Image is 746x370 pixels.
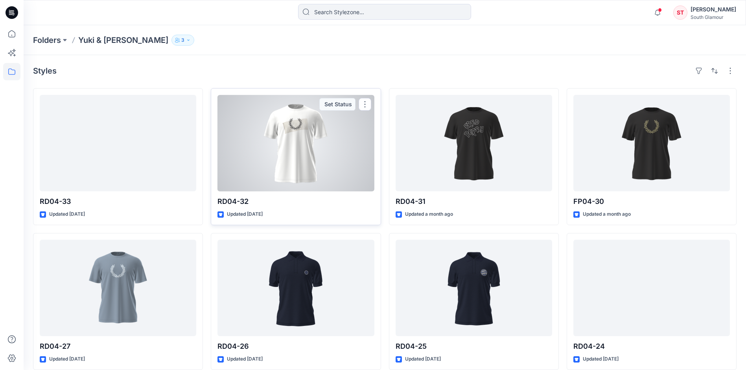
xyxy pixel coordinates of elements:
p: RD04-26 [217,341,374,352]
a: RD04-25 [396,240,552,336]
p: Updated [DATE] [227,355,263,363]
a: RD04-32 [217,95,374,191]
a: RD04-26 [217,240,374,336]
p: Updated [DATE] [49,355,85,363]
p: RD04-24 [573,341,730,352]
h4: Styles [33,66,57,76]
p: RD04-25 [396,341,552,352]
div: ST [673,6,687,20]
div: [PERSON_NAME] [691,5,736,14]
a: RD04-33 [40,95,196,191]
p: Updated a month ago [405,210,453,218]
p: Updated [DATE] [405,355,441,363]
a: Folders [33,35,61,46]
p: Yuki & [PERSON_NAME] [78,35,168,46]
p: RD04-27 [40,341,196,352]
p: Updated a month ago [583,210,631,218]
p: FP04-30 [573,196,730,207]
p: RD04-32 [217,196,374,207]
p: Updated [DATE] [227,210,263,218]
p: Updated [DATE] [583,355,619,363]
a: RD04-31 [396,95,552,191]
button: 3 [171,35,194,46]
p: RD04-33 [40,196,196,207]
p: RD04-31 [396,196,552,207]
input: Search Stylezone… [298,4,471,20]
p: 3 [181,36,184,44]
p: Updated [DATE] [49,210,85,218]
div: South Glamour [691,14,736,20]
a: RD04-27 [40,240,196,336]
a: FP04-30 [573,95,730,191]
a: RD04-24 [573,240,730,336]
